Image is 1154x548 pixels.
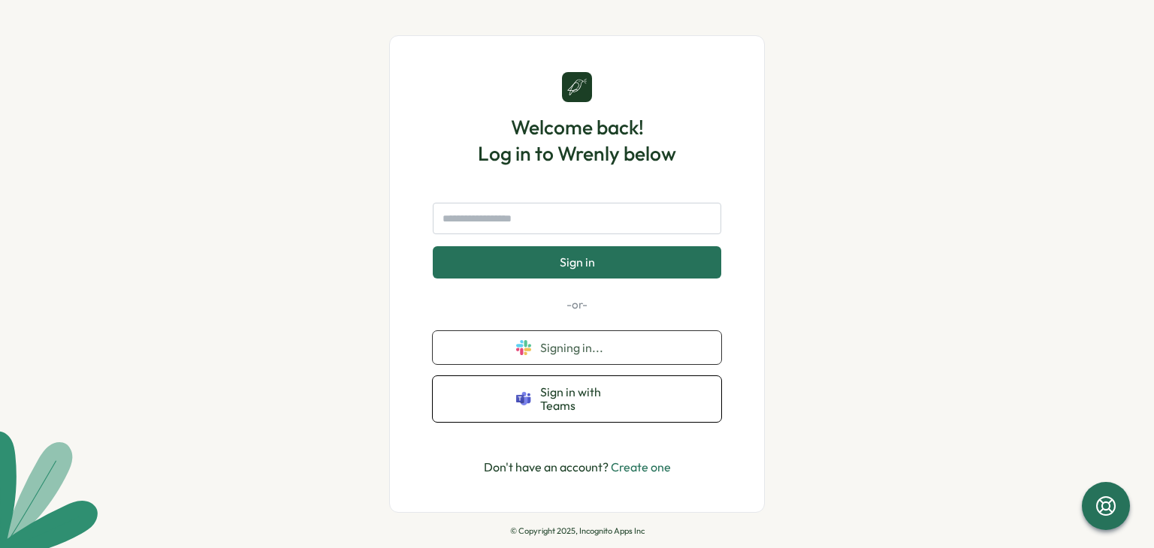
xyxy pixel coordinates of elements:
[433,331,721,364] button: Signing in...
[433,297,721,313] p: -or-
[540,341,638,354] span: Signing in...
[611,459,671,474] a: Create one
[484,458,671,477] p: Don't have an account?
[540,385,638,413] span: Sign in with Teams
[433,376,721,422] button: Sign in with Teams
[433,246,721,278] button: Sign in
[560,255,595,269] span: Sign in
[510,526,645,536] p: © Copyright 2025, Incognito Apps Inc
[478,114,676,167] h1: Welcome back! Log in to Wrenly below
